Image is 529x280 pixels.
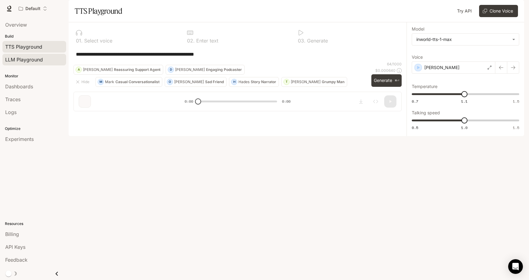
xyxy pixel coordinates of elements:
p: [PERSON_NAME] [83,68,113,72]
div: Open Intercom Messenger [508,259,523,274]
p: Casual Conversationalist [115,80,159,84]
p: Temperature [412,84,437,89]
p: Select voice [83,38,112,43]
p: Default [25,6,40,11]
button: T[PERSON_NAME]Grumpy Man [281,77,347,87]
div: O [167,77,173,87]
p: 64 / 1000 [387,61,402,67]
button: Hide [73,77,93,87]
button: O[PERSON_NAME]Sad Friend [165,77,227,87]
p: Generate [306,38,328,43]
p: [PERSON_NAME] [424,64,460,71]
p: Mark [105,80,114,84]
button: MMarkCasual Conversationalist [96,77,162,87]
span: 0.5 [412,125,418,130]
p: $ 0.000640 [375,68,396,73]
button: A[PERSON_NAME]Reassuring Support Agent [73,65,163,75]
div: D [168,65,174,75]
h1: TTS Playground [75,5,122,17]
p: ⌘⏎ [395,79,399,83]
p: 0 3 . [298,38,306,43]
p: Enter text [195,38,218,43]
span: 1.5 [513,125,519,130]
p: Voice [412,55,423,59]
p: Reassuring Support Agent [114,68,160,72]
p: [PERSON_NAME] [174,80,204,84]
p: Talking speed [412,111,440,115]
p: Model [412,27,424,31]
p: 0 2 . [187,38,195,43]
p: [PERSON_NAME] [175,68,205,72]
div: inworld-tts-1-max [416,36,509,42]
button: D[PERSON_NAME]Engaging Podcaster [166,65,245,75]
span: 1.1 [461,99,467,104]
p: Story Narrator [251,80,276,84]
p: Grumpy Man [322,80,344,84]
div: T [284,77,289,87]
p: Hades [238,80,249,84]
p: 0 1 . [76,38,83,43]
button: Open workspace menu [16,2,50,15]
div: inworld-tts-1-max [412,34,519,45]
div: H [231,77,237,87]
div: A [76,65,81,75]
span: 1.0 [461,125,467,130]
p: Sad Friend [205,80,224,84]
button: Clone Voice [479,5,518,17]
span: 1.5 [513,99,519,104]
button: Generate⌘⏎ [371,74,402,87]
button: HHadesStory Narrator [229,77,279,87]
a: Try API [455,5,474,17]
span: 0.7 [412,99,418,104]
div: M [98,77,103,87]
p: Engaging Podcaster [206,68,242,72]
p: [PERSON_NAME] [291,80,321,84]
